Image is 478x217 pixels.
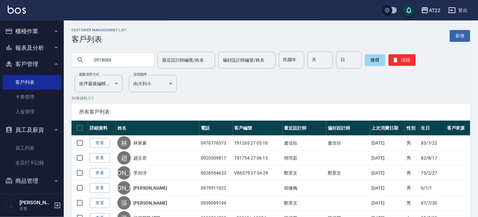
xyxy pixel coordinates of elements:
[116,121,199,136] th: 姓名
[233,121,283,136] th: 客戶編號
[3,75,61,90] a: 客戶列表
[133,170,147,176] a: 李仰淳
[19,199,52,206] h5: [PERSON_NAME]
[419,181,445,196] td: 0/1/1
[3,90,61,104] a: 卡券管理
[8,6,26,14] img: Logo
[199,166,233,181] td: 0928554633
[326,166,370,181] td: 鄭景文
[199,136,233,151] td: 0976776573
[403,4,415,17] button: save
[429,6,441,14] div: AT22
[89,51,149,69] input: 搜尋關鍵字
[90,198,110,208] a: 查看
[117,181,131,195] div: [PERSON_NAME]
[283,151,326,166] td: 簡培茹
[3,23,61,40] button: 櫃檯作業
[445,121,470,136] th: 客戶來源
[405,121,420,136] th: 性別
[3,141,61,155] a: 員工列表
[3,40,61,56] button: 報表及分析
[419,136,445,151] td: 83/7/22
[5,199,18,212] img: Person
[233,151,283,166] td: T91754 27 06 15
[370,136,405,151] td: [DATE]
[3,56,61,72] button: 客戶管理
[90,138,110,148] a: 查看
[117,151,131,165] div: 趙
[283,181,326,196] td: 胡修梅
[90,183,110,193] a: 查看
[419,196,445,211] td: 87/7/30
[3,155,61,170] a: 全店打卡記錄
[199,151,233,166] td: 0920309817
[90,168,110,178] a: 查看
[419,166,445,181] td: 75/2/27
[446,4,470,16] button: 登出
[326,136,370,151] td: 盧佳欣
[370,181,405,196] td: [DATE]
[370,196,405,211] td: [DATE]
[133,72,147,77] label: 呈現順序
[389,54,416,66] button: 清除
[3,104,61,119] a: 入金管理
[283,196,326,211] td: 鄭景文
[370,121,405,136] th: 上次消費日期
[370,151,405,166] td: [DATE]
[117,166,131,180] div: [PERSON_NAME]
[133,155,147,161] a: 趙文君
[117,136,131,150] div: 林
[450,30,470,42] a: 新增
[88,121,116,136] th: 詳細資料
[199,121,233,136] th: 電話
[133,140,147,146] a: 林家豪
[419,4,443,17] button: AT22
[199,196,233,211] td: 0939099194
[283,136,326,151] td: 盧佳欣
[370,166,405,181] td: [DATE]
[405,136,420,151] td: 男
[283,121,326,136] th: 最近設計師
[283,166,326,181] td: 鄭景文
[3,173,61,189] button: 商品管理
[326,121,370,136] th: 偏好設計師
[233,136,283,151] td: T91265 27 05 18
[129,75,177,92] div: 由大到小
[117,196,131,210] div: 張
[79,109,463,115] span: 所有客戶列表
[405,166,420,181] td: 男
[71,95,470,101] p: 50 筆資料, 1 / 1
[71,35,127,44] h3: 客戶列表
[75,75,123,92] div: 依序最後編輯時間
[90,153,110,163] a: 查看
[405,151,420,166] td: 男
[79,72,99,77] label: 顧客排序方式
[199,181,233,196] td: 0979511022
[19,206,52,212] p: 主管
[405,196,420,211] td: 男
[405,181,420,196] td: 男
[3,189,61,206] button: 資料設定
[233,166,283,181] td: V86579 27 04 29
[419,121,445,136] th: 生日
[419,151,445,166] td: 82/8/17
[71,28,127,32] h2: Customer Management List
[133,185,167,191] a: [PERSON_NAME]
[133,200,167,206] a: [PERSON_NAME]
[365,54,385,66] button: 搜尋
[3,122,61,138] button: 員工及薪資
